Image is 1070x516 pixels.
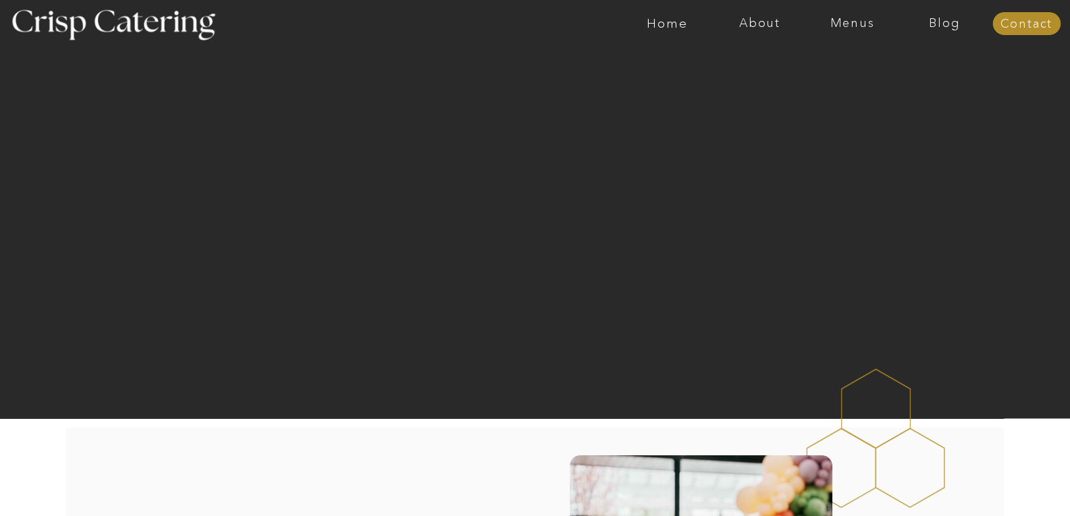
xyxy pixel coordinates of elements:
a: Contact [992,18,1061,31]
a: About [714,17,806,30]
a: Home [621,17,714,30]
a: Menus [806,17,899,30]
iframe: podium webchat widget bubble [935,449,1070,516]
a: Blog [899,17,991,30]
